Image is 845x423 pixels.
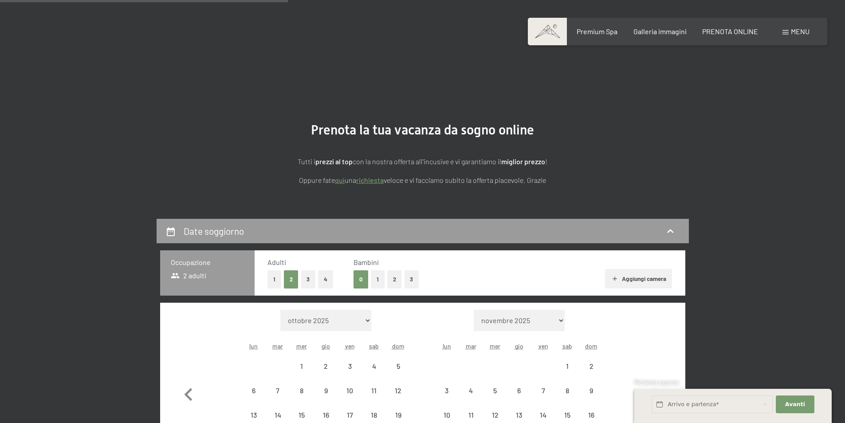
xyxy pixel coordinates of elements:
[466,342,476,350] abbr: martedì
[579,354,603,378] div: arrivo/check-in non effettuabile
[322,342,330,350] abbr: giovedì
[371,270,385,289] button: 1
[501,157,545,166] strong: miglior prezzo
[538,342,548,350] abbr: venerdì
[387,387,409,409] div: 12
[531,379,555,403] div: arrivo/check-in non effettuabile
[314,354,338,378] div: Thu Oct 02 2025
[386,379,410,403] div: Sun Oct 12 2025
[184,225,244,237] h2: Date soggiorno
[362,379,386,403] div: arrivo/check-in non effettuabile
[555,354,579,378] div: Sat Nov 01 2025
[243,387,265,409] div: 6
[171,271,207,281] span: 2 adulti
[580,387,602,409] div: 9
[266,379,290,403] div: Tue Oct 07 2025
[387,270,402,289] button: 2
[386,379,410,403] div: arrivo/check-in non effettuabile
[362,354,386,378] div: arrivo/check-in non effettuabile
[315,157,353,166] strong: prezzi al top
[311,122,534,138] span: Prenota la tua vacanza da sogno online
[339,387,361,409] div: 10
[291,387,313,409] div: 8
[436,387,458,409] div: 3
[201,156,645,167] p: Tutti i con la nostra offerta all'incusive e vi garantiamo il !
[201,174,645,186] p: Oppure fate una veloce e vi facciamo subito la offerta piacevole. Grazie
[318,270,333,289] button: 4
[556,387,578,409] div: 8
[267,270,281,289] button: 1
[369,342,379,350] abbr: sabato
[338,354,362,378] div: arrivo/check-in non effettuabile
[345,342,355,350] abbr: venerdì
[490,342,500,350] abbr: mercoledì
[459,379,483,403] div: arrivo/check-in non effettuabile
[634,379,679,386] span: Richiesta express
[267,258,286,266] span: Adulti
[266,379,290,403] div: arrivo/check-in non effettuabile
[531,379,555,403] div: Fri Nov 07 2025
[354,270,368,289] button: 0
[296,342,307,350] abbr: mercoledì
[338,379,362,403] div: arrivo/check-in non effettuabile
[484,387,506,409] div: 5
[338,354,362,378] div: Fri Oct 03 2025
[443,342,451,350] abbr: lunedì
[435,379,459,403] div: Mon Nov 03 2025
[555,379,579,403] div: arrivo/check-in non effettuabile
[435,379,459,403] div: arrivo/check-in non effettuabile
[290,354,314,378] div: arrivo/check-in non effettuabile
[338,379,362,403] div: Fri Oct 10 2025
[405,270,419,289] button: 3
[605,269,672,289] button: Aggiungi camera
[483,379,507,403] div: arrivo/check-in non effettuabile
[387,363,409,385] div: 5
[507,379,531,403] div: Thu Nov 06 2025
[339,363,361,385] div: 3
[362,379,386,403] div: Sat Oct 11 2025
[633,27,687,36] a: Galleria immagini
[386,354,410,378] div: Sun Oct 05 2025
[335,176,345,184] a: quì
[483,379,507,403] div: Wed Nov 05 2025
[301,270,316,289] button: 3
[386,354,410,378] div: arrivo/check-in non effettuabile
[577,27,617,36] a: Premium Spa
[579,379,603,403] div: Sun Nov 09 2025
[354,258,379,266] span: Bambini
[290,379,314,403] div: arrivo/check-in non effettuabile
[362,354,386,378] div: Sat Oct 04 2025
[291,363,313,385] div: 1
[267,387,289,409] div: 7
[460,387,482,409] div: 4
[556,363,578,385] div: 1
[507,379,531,403] div: arrivo/check-in non effettuabile
[555,379,579,403] div: Sat Nov 08 2025
[356,176,384,184] a: richiesta
[585,342,597,350] abbr: domenica
[532,387,554,409] div: 7
[272,342,283,350] abbr: martedì
[785,400,805,408] span: Avanti
[249,342,258,350] abbr: lunedì
[171,257,244,267] h3: Occupazione
[314,354,338,378] div: arrivo/check-in non effettuabile
[290,354,314,378] div: Wed Oct 01 2025
[315,387,337,409] div: 9
[363,387,385,409] div: 11
[314,379,338,403] div: Thu Oct 09 2025
[284,270,299,289] button: 2
[508,387,530,409] div: 6
[555,354,579,378] div: arrivo/check-in non effettuabile
[791,27,810,36] span: Menu
[702,27,758,36] a: PRENOTA ONLINE
[579,354,603,378] div: Sun Nov 02 2025
[579,379,603,403] div: arrivo/check-in non effettuabile
[315,363,337,385] div: 2
[459,379,483,403] div: Tue Nov 04 2025
[580,363,602,385] div: 2
[242,379,266,403] div: arrivo/check-in non effettuabile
